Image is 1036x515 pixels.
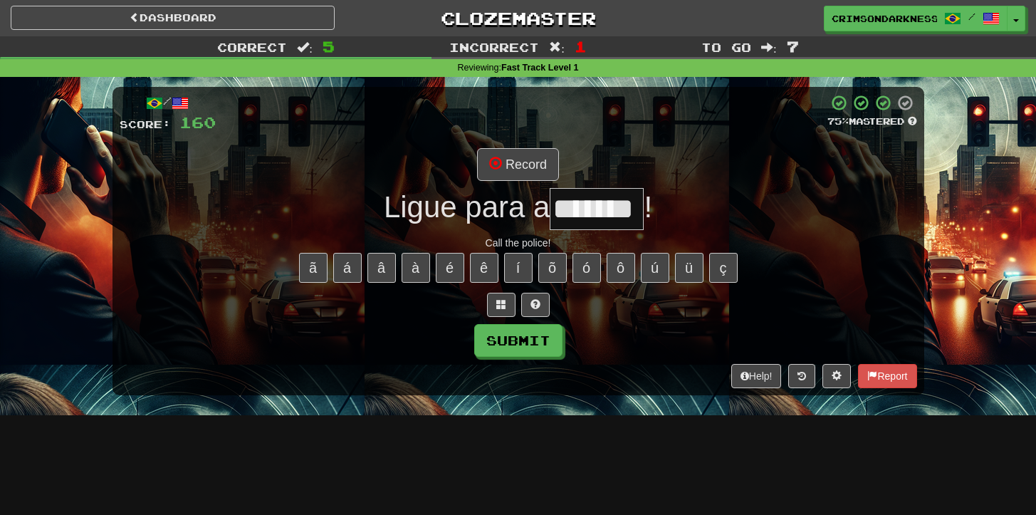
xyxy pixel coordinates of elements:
[217,40,287,54] span: Correct
[731,364,782,388] button: Help!
[504,253,533,283] button: í
[474,324,563,357] button: Submit
[436,253,464,283] button: é
[788,364,815,388] button: Round history (alt+y)
[575,38,587,55] span: 1
[827,115,849,127] span: 75 %
[120,94,216,112] div: /
[297,41,313,53] span: :
[968,11,975,21] span: /
[675,253,703,283] button: ü
[761,41,777,53] span: :
[644,190,652,224] span: !
[701,40,751,54] span: To go
[402,253,430,283] button: à
[367,253,396,283] button: â
[449,40,539,54] span: Incorrect
[607,253,635,283] button: ô
[323,38,335,55] span: 5
[832,12,937,25] span: CrimsonDarkness3508
[641,253,669,283] button: ú
[521,293,550,317] button: Single letter hint - you only get 1 per sentence and score half the points! alt+h
[470,253,498,283] button: ê
[299,253,328,283] button: ã
[827,115,917,128] div: Mastered
[477,148,559,181] button: Record
[824,6,1008,31] a: CrimsonDarkness3508 /
[120,236,917,250] div: Call the police!
[709,253,738,283] button: ç
[549,41,565,53] span: :
[538,253,567,283] button: õ
[501,63,579,73] strong: Fast Track Level 1
[787,38,799,55] span: 7
[858,364,916,388] button: Report
[487,293,516,317] button: Switch sentence to multiple choice alt+p
[356,6,680,31] a: Clozemaster
[179,113,216,131] span: 160
[120,118,171,130] span: Score:
[333,253,362,283] button: á
[384,190,550,224] span: Ligue para a
[572,253,601,283] button: ó
[11,6,335,30] a: Dashboard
